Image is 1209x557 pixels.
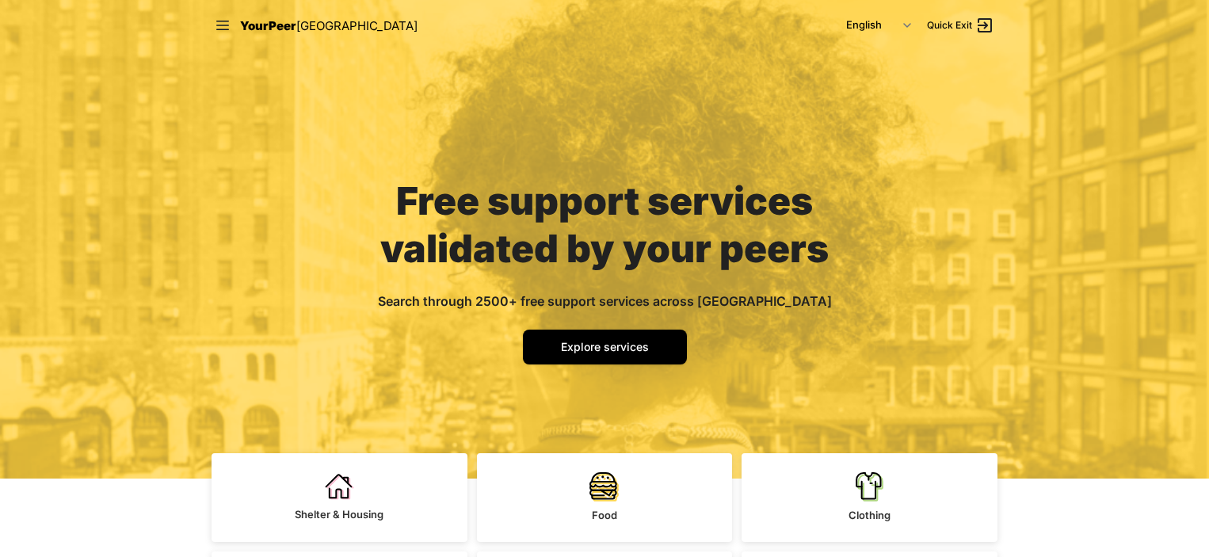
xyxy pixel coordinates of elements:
[561,340,649,353] span: Explore services
[240,16,418,36] a: YourPeer[GEOGRAPHIC_DATA]
[477,453,733,542] a: Food
[592,509,617,521] span: Food
[295,508,383,521] span: Shelter & Housing
[296,18,418,33] span: [GEOGRAPHIC_DATA]
[927,19,972,32] span: Quick Exit
[240,18,296,33] span: YourPeer
[212,453,467,542] a: Shelter & Housing
[849,509,891,521] span: Clothing
[927,16,994,35] a: Quick Exit
[742,453,997,542] a: Clothing
[380,177,829,272] span: Free support services validated by your peers
[378,293,832,309] span: Search through 2500+ free support services across [GEOGRAPHIC_DATA]
[523,330,687,364] a: Explore services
